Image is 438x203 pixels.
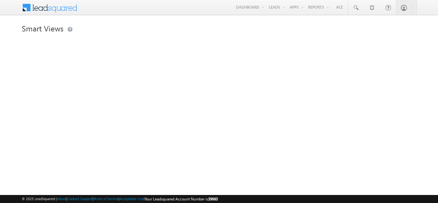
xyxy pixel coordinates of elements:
span: Your Leadsquared Account Number is [145,197,218,201]
a: Terms of Service [93,197,118,201]
span: 39660 [208,197,218,201]
a: About [57,197,66,201]
a: Contact Support [67,197,92,201]
a: Acceptable Use [119,197,144,201]
span: © 2025 LeadSquared | | | | | [22,196,218,202]
span: Smart Views [22,23,63,33]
